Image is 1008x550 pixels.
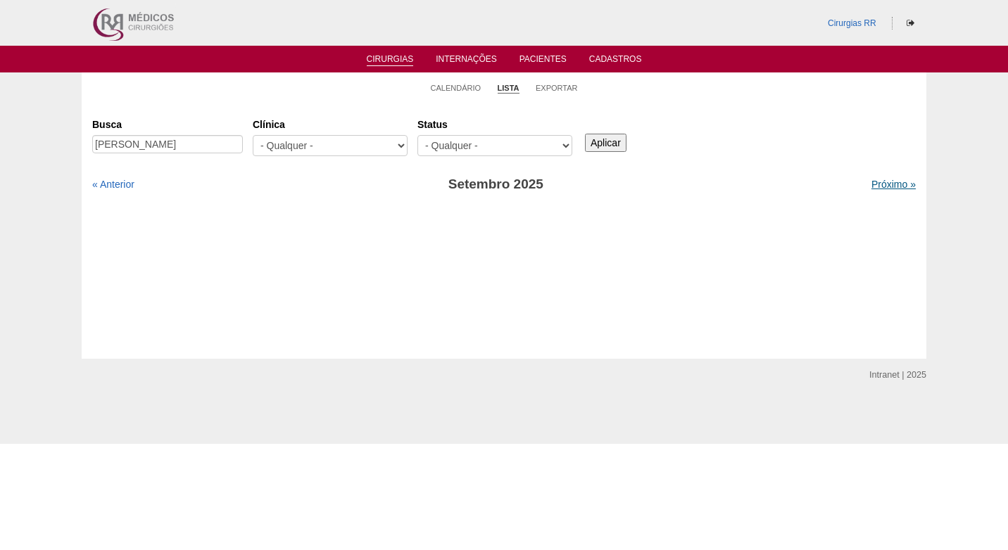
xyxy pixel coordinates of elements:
[253,117,408,132] label: Clínica
[828,18,876,28] a: Cirurgias RR
[498,83,519,94] a: Lista
[290,174,702,195] h3: Setembro 2025
[92,179,134,190] a: « Anterior
[367,54,414,66] a: Cirurgias
[519,54,567,68] a: Pacientes
[536,83,578,93] a: Exportar
[417,117,572,132] label: Status
[907,19,914,27] i: Sair
[869,368,926,382] div: Intranet | 2025
[92,117,243,132] label: Busca
[92,135,243,153] input: Digite os termos que você deseja procurar.
[871,179,916,190] a: Próximo »
[436,54,497,68] a: Internações
[585,134,626,152] input: Aplicar
[431,83,481,93] a: Calendário
[589,54,642,68] a: Cadastros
